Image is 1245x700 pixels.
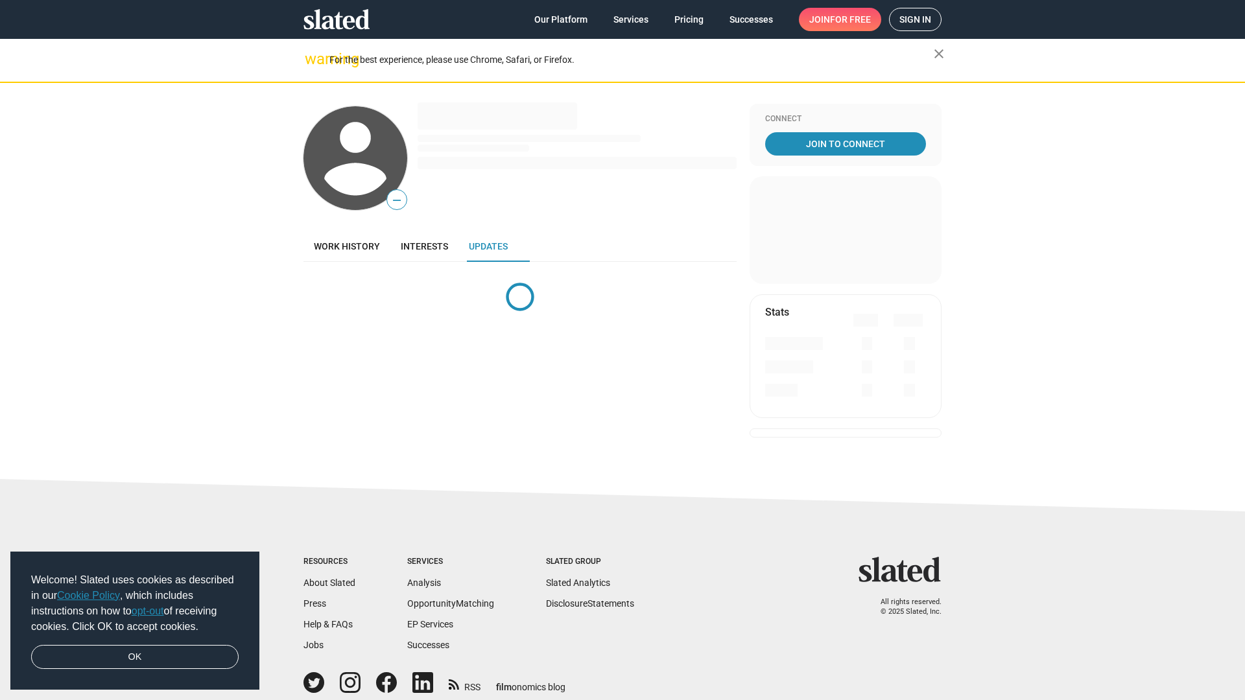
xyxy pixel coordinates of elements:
span: film [496,682,512,692]
a: Cookie Policy [57,590,120,601]
a: DisclosureStatements [546,598,634,609]
mat-icon: close [931,46,947,62]
span: Successes [729,8,773,31]
a: Sign in [889,8,942,31]
span: Interests [401,241,448,251]
div: cookieconsent [10,552,259,690]
a: Join To Connect [765,132,926,156]
a: Work history [303,231,390,262]
span: — [387,192,407,209]
div: Slated Group [546,557,634,567]
a: EP Services [407,619,453,629]
a: Joinfor free [799,8,881,31]
div: Resources [303,557,355,567]
span: Updates [469,241,508,251]
div: For the best experience, please use Chrome, Safari, or Firefox. [329,51,934,69]
div: Services [407,557,494,567]
p: All rights reserved. © 2025 Slated, Inc. [867,598,942,616]
span: Pricing [674,8,704,31]
mat-icon: warning [305,51,320,67]
a: Press [303,598,326,609]
a: Help & FAQs [303,619,353,629]
a: Successes [407,640,449,650]
span: for free [830,8,871,31]
a: filmonomics blog [496,671,565,694]
a: Slated Analytics [546,577,610,588]
a: Interests [390,231,458,262]
span: Work history [314,241,380,251]
span: Join [809,8,871,31]
span: Services [613,8,648,31]
a: Successes [719,8,783,31]
a: About Slated [303,577,355,588]
a: Pricing [664,8,714,31]
span: Welcome! Slated uses cookies as described in our , which includes instructions on how to of recei... [31,572,239,635]
a: Our Platform [524,8,598,31]
a: dismiss cookie message [31,645,239,670]
a: RSS [449,673,480,694]
a: opt-out [132,605,164,616]
mat-card-title: Stats [765,305,789,319]
a: Updates [458,231,518,262]
a: Services [603,8,659,31]
span: Sign in [899,8,931,30]
div: Connect [765,114,926,124]
a: Analysis [407,577,441,588]
a: OpportunityMatching [407,598,494,609]
a: Jobs [303,640,324,650]
span: Our Platform [534,8,587,31]
span: Join To Connect [768,132,923,156]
